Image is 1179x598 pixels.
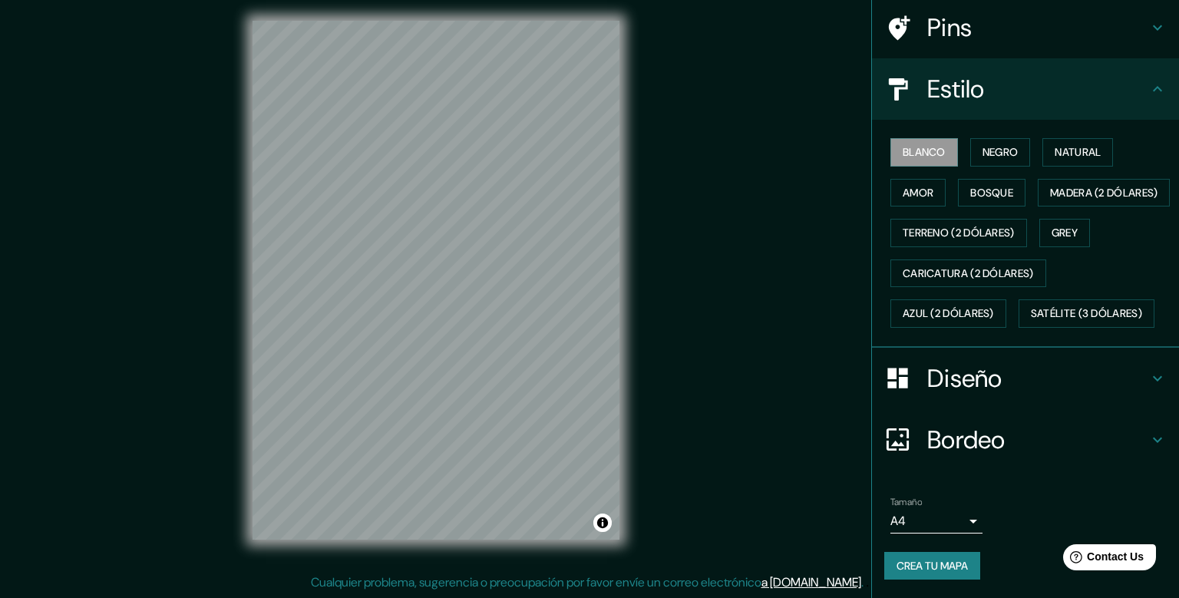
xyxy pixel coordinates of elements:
button: Azul (2 dólares) [890,299,1006,328]
button: Satélite (3 dólares) [1019,299,1154,328]
button: Terreno (2 dólares) [890,219,1027,247]
div: A4 [890,509,982,534]
p: Cualquier problema, sugerencia o preocupación por favor envíe un correo electrónico . [311,573,864,592]
div: . [866,573,869,592]
button: Madera (2 dólares) [1038,179,1170,207]
div: Bordeo [872,409,1179,471]
div: Estilo [872,58,1179,120]
button: Grey [1039,219,1090,247]
canvas: Mapa [253,21,619,540]
button: Negro [970,138,1031,167]
button: Caricatura (2 dólares) [890,259,1046,288]
h4: Pins [927,12,1148,43]
button: Atribución de choques [593,514,612,532]
div: . [864,573,866,592]
h4: Bordeo [927,425,1148,455]
button: Crea tu mapa [884,552,980,580]
button: Natural [1042,138,1113,167]
label: Tamaño [890,495,922,508]
button: Amor [890,179,946,207]
div: Diseño [872,348,1179,409]
h4: Estilo [927,74,1148,104]
iframe: Help widget launcher [1042,538,1162,581]
a: a [DOMAIN_NAME] [761,574,861,590]
h4: Diseño [927,363,1148,394]
button: Blanco [890,138,958,167]
button: Bosque [958,179,1025,207]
